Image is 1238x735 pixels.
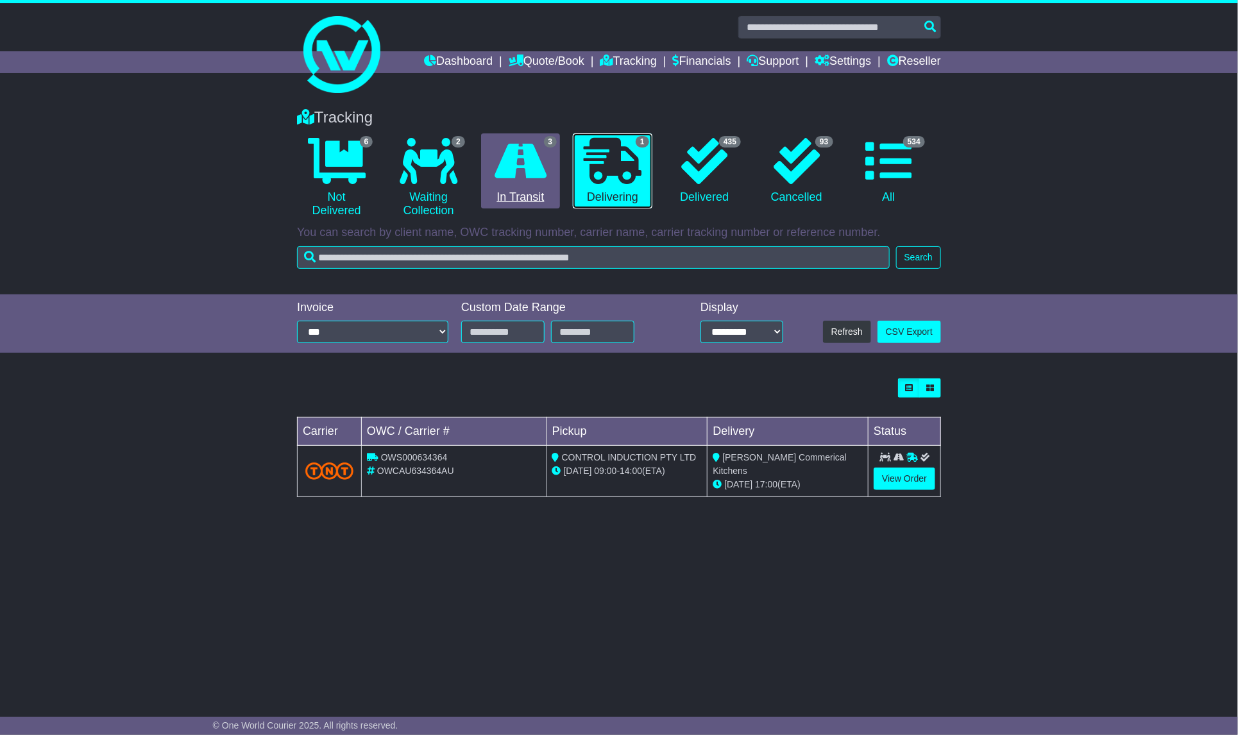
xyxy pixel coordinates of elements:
div: Display [700,301,783,315]
span: 09:00 [595,466,617,476]
a: Tracking [600,51,657,73]
span: CONTROL INDUCTION PTY LTD [562,452,697,462]
button: Search [896,246,941,269]
span: © One World Courier 2025. All rights reserved. [213,720,398,731]
div: Invoice [297,301,448,315]
span: 6 [360,136,373,148]
span: OWS000634364 [381,452,448,462]
a: Financials [673,51,731,73]
span: [DATE] [564,466,592,476]
a: Settings [815,51,871,73]
a: 534 All [849,133,928,209]
div: Tracking [291,108,947,127]
p: You can search by client name, OWC tracking number, carrier name, carrier tracking number or refe... [297,226,941,240]
span: 2 [452,136,465,148]
a: CSV Export [878,321,941,343]
div: - (ETA) [552,464,702,478]
span: 435 [719,136,741,148]
span: 93 [815,136,833,148]
a: 2 Waiting Collection [389,133,468,223]
span: [DATE] [724,479,752,489]
div: (ETA) [713,478,863,491]
td: Status [869,418,941,446]
span: 534 [903,136,925,148]
img: TNT_Domestic.png [305,462,353,480]
td: Delivery [708,418,869,446]
a: 93 Cancelled [757,133,836,209]
button: Refresh [823,321,871,343]
span: 1 [636,136,649,148]
a: View Order [874,468,935,490]
span: OWCAU634364AU [377,466,454,476]
td: Pickup [547,418,708,446]
a: 1 Delivering [573,133,652,209]
a: Reseller [887,51,941,73]
a: Support [747,51,799,73]
div: Custom Date Range [461,301,667,315]
span: 3 [544,136,557,148]
a: 6 Not Delivered [297,133,376,223]
a: 3 In Transit [481,133,560,209]
a: Quote/Book [509,51,584,73]
a: Dashboard [424,51,493,73]
a: 435 Delivered [665,133,744,209]
span: [PERSON_NAME] Commerical Kitchens [713,452,847,476]
td: OWC / Carrier # [362,418,547,446]
span: 14:00 [620,466,642,476]
td: Carrier [298,418,362,446]
span: 17:00 [755,479,777,489]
